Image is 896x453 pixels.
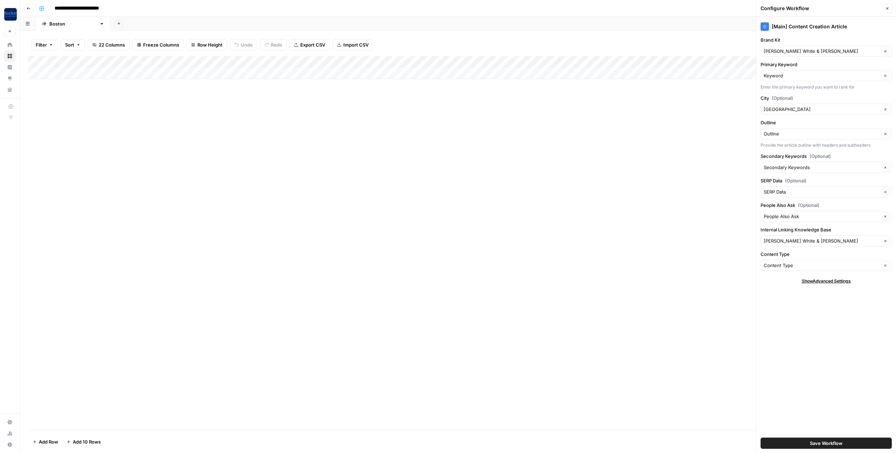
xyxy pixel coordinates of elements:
span: Export CSV [300,41,325,48]
span: Filter [36,41,47,48]
input: Breakstone White & Gluck [764,48,879,55]
div: [GEOGRAPHIC_DATA] [49,20,97,27]
input: Outline [764,130,879,137]
label: City [761,95,892,102]
a: [GEOGRAPHIC_DATA] [36,17,110,31]
span: (Optional) [785,177,806,184]
img: Rocket Pilots Logo [4,8,17,21]
button: Import CSV [332,39,373,50]
span: Add 10 Rows [73,438,101,445]
button: Sort [61,39,85,50]
a: Home [4,39,15,50]
button: Help + Support [4,439,15,450]
div: Provide the article outline with headers and subheaders [761,142,892,148]
button: Save Workflow [761,438,892,449]
a: Settings [4,417,15,428]
label: Primary Keyword [761,61,892,68]
span: Freeze Columns [143,41,179,48]
label: Content Type [761,251,892,258]
label: Internal Linking Knowledge Base [761,226,892,233]
a: Usage [4,428,15,439]
button: Freeze Columns [132,39,184,50]
label: People Also Ask [761,202,892,209]
button: Workspace: Rocket Pilots [4,6,15,23]
a: Browse [4,50,15,62]
span: 22 Columns [99,41,125,48]
button: Row Height [187,39,227,50]
input: People Also Ask [764,213,879,220]
span: Show Advanced Settings [802,278,851,284]
div: Enter the primary keyword you want to rank for [761,84,892,90]
button: Add 10 Rows [62,436,105,447]
span: Sort [65,41,74,48]
label: SERP Data [761,177,892,184]
span: (Optional) [810,153,831,160]
span: Row Height [197,41,223,48]
input: Secondary Keywords [764,164,879,171]
span: Add Row [39,438,58,445]
input: Keyword [764,72,879,79]
span: Import CSV [343,41,369,48]
span: Save Workflow [810,440,842,447]
div: [Main] Content Creation Article [761,22,892,31]
input: Boston [764,106,879,113]
button: Redo [260,39,287,50]
span: (Optional) [798,202,819,209]
input: SERP Data [764,188,879,195]
span: Redo [271,41,282,48]
label: Secondary Keywords [761,153,892,160]
label: Brand Kit [761,36,892,43]
span: Undo [241,41,253,48]
a: Insights [4,62,15,73]
button: Export CSV [289,39,330,50]
button: Undo [230,39,257,50]
input: Content Type [764,262,879,269]
a: Your Data [4,84,15,95]
input: Breakstone White & Gluck [764,237,879,244]
span: (Optional) [772,95,793,102]
button: Add Row [28,436,62,447]
button: 22 Columns [88,39,129,50]
label: Outline [761,119,892,126]
button: Filter [31,39,58,50]
a: Opportunities [4,73,15,84]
